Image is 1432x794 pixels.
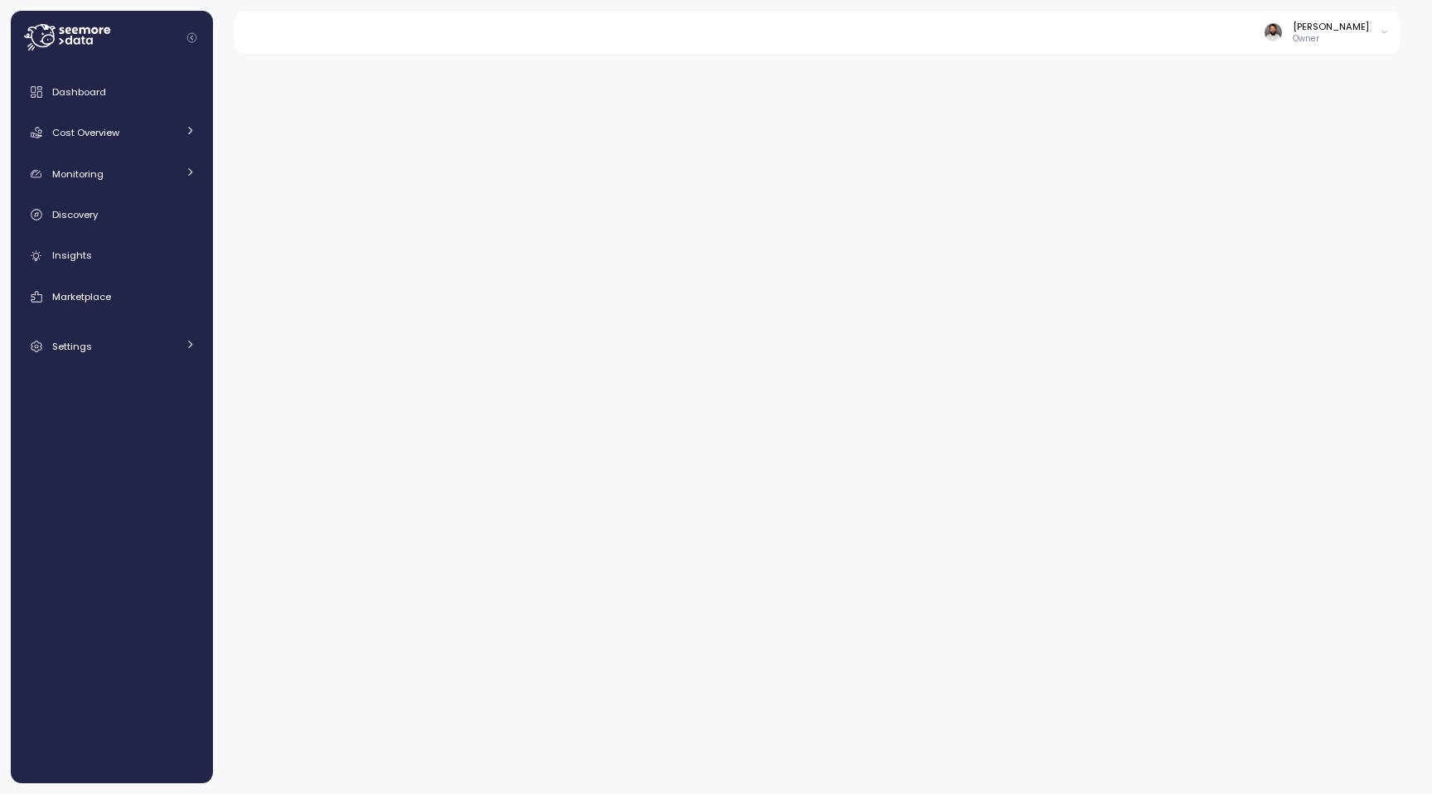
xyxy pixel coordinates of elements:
a: Dashboard [17,75,206,109]
a: Discovery [17,198,206,231]
a: Insights [17,240,206,273]
img: ACg8ocLskjvUhBDgxtSFCRx4ztb74ewwa1VrVEuDBD_Ho1mrTsQB-QE=s96-c [1265,23,1282,41]
span: Insights [52,249,92,262]
span: Discovery [52,208,98,221]
a: Monitoring [17,157,206,191]
div: [PERSON_NAME] [1293,20,1369,33]
button: Collapse navigation [181,31,202,44]
span: Dashboard [52,85,106,99]
span: Monitoring [52,167,104,181]
span: Cost Overview [52,126,119,139]
a: Cost Overview [17,116,206,149]
span: Settings [52,340,92,353]
span: Marketplace [52,290,111,303]
a: Settings [17,330,206,363]
p: Owner [1293,33,1369,45]
a: Marketplace [17,280,206,313]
